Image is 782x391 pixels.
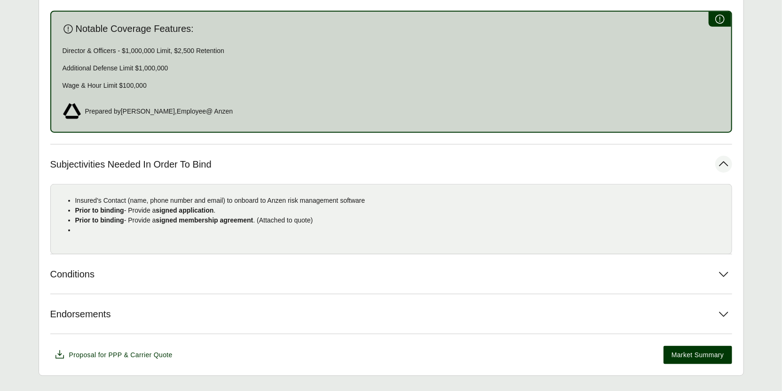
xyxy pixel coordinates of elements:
[50,294,732,334] button: Endorsements
[63,81,720,91] p: Wage & Hour Limit $100,000
[75,207,124,214] strong: Prior to binding
[63,63,720,73] p: Additional Defense Limit $1,000,000
[75,215,724,225] p: - Provide a . (Attached to quote)
[85,107,233,116] span: Prepared by [PERSON_NAME] , Employee @ Anzen
[50,254,732,294] button: Conditions
[50,345,176,364] button: Proposal for PPP & Carrier Quote
[50,268,95,280] span: Conditions
[671,350,724,360] span: Market Summary
[75,206,724,215] p: - Provide a .
[50,145,732,184] button: Subjectivities Needed In Order To Bind
[63,46,720,56] p: Director & Officers - $1,000,000 Limit, $2,500 Retention
[108,351,122,359] span: PPP
[156,216,253,224] strong: signed membership agreement
[75,196,724,206] p: Insured's Contact (name, phone number and email) to onboard to Anzen risk management software
[664,346,732,364] button: Market Summary
[69,350,173,360] span: Proposal for
[156,207,213,214] strong: signed application
[50,308,111,320] span: Endorsements
[76,23,194,35] span: Notable Coverage Features:
[124,351,173,359] span: & Carrier Quote
[75,216,124,224] strong: Prior to binding
[50,159,212,170] span: Subjectivities Needed In Order To Bind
